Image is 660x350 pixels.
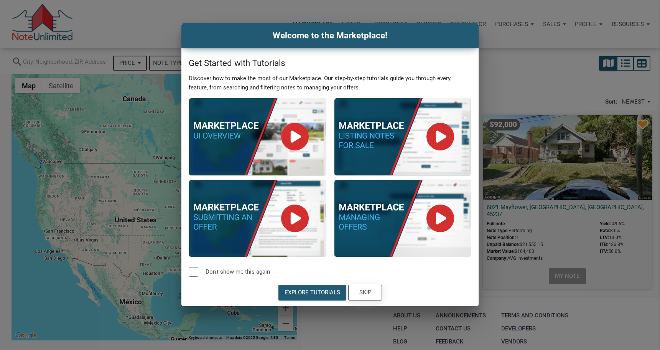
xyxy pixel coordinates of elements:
label: Don't show me this again [198,267,274,277]
div: Skip [359,288,371,297]
button: Explore Tutorials [278,285,346,300]
button: Skip [348,285,382,300]
p: Discover how to make the most of our Marketplace. Our step-by-step tutorials guide you through ev... [189,74,471,92]
h4: Get Started with Tutorials [189,57,471,70]
div: Explore Tutorials [285,288,340,297]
